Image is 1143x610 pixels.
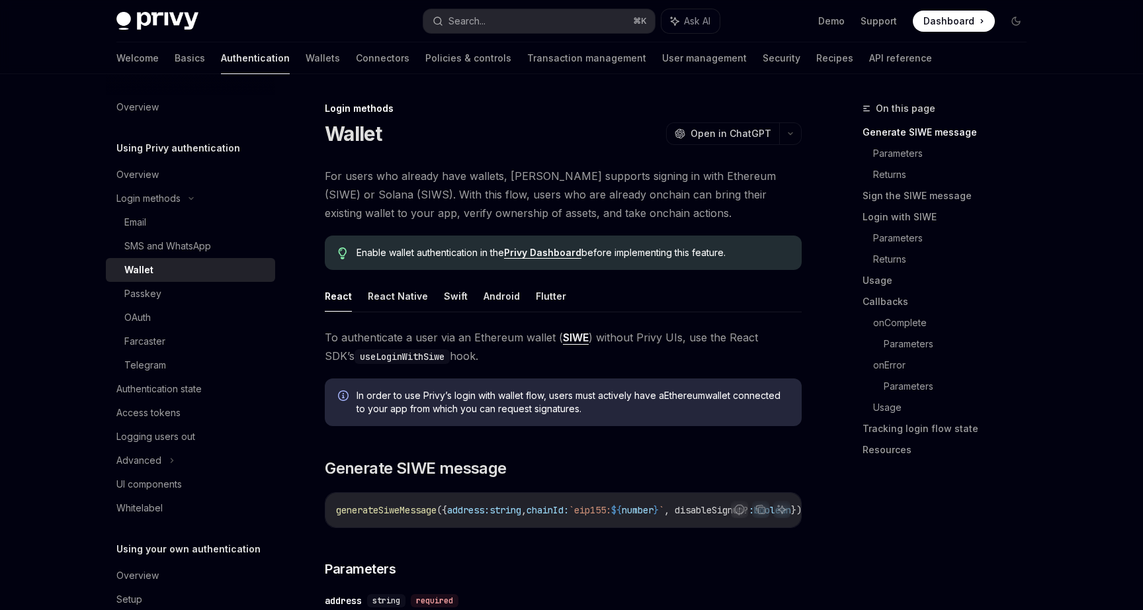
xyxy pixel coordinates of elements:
div: OAuth [124,310,151,326]
button: Search...⌘K [423,9,655,33]
div: SMS and WhatsApp [124,238,211,254]
a: Dashboard [913,11,995,32]
a: Transaction management [527,42,646,74]
a: Callbacks [863,291,1037,312]
span: ⌘ K [633,16,647,26]
span: generateSiweMessage [336,504,437,516]
a: Email [106,210,275,234]
div: Overview [116,99,159,115]
a: User management [662,42,747,74]
a: Passkey [106,282,275,306]
div: Overview [116,167,159,183]
a: Usage [873,397,1037,418]
a: onComplete [873,312,1037,333]
a: Support [861,15,897,28]
svg: Info [338,390,351,404]
a: Overview [106,564,275,588]
a: Logging users out [106,425,275,449]
button: React Native [368,281,428,312]
div: Logging users out [116,429,195,445]
span: Parameters [325,560,396,578]
h5: Using your own authentication [116,541,261,557]
span: , disableSignup? [664,504,749,516]
div: Setup [116,591,142,607]
button: Copy the contents from the code block [752,501,769,518]
span: string [372,595,400,606]
div: Wallet [124,262,153,278]
a: Login with SIWE [863,206,1037,228]
span: Open in ChatGPT [691,127,771,140]
a: Returns [873,164,1037,185]
div: Overview [116,568,159,584]
button: Open in ChatGPT [666,122,779,145]
span: }) [791,504,802,516]
div: Advanced [116,453,161,468]
span: Generate SIWE message [325,458,506,479]
button: Ask AI [661,9,720,33]
svg: Tip [338,247,347,259]
button: Flutter [536,281,566,312]
a: OAuth [106,306,275,329]
a: SMS and WhatsApp [106,234,275,258]
span: `eip155: [569,504,611,516]
a: Overview [106,163,275,187]
button: Ask AI [773,501,790,518]
img: dark logo [116,12,198,30]
button: Android [484,281,520,312]
a: Whitelabel [106,496,275,520]
a: Demo [818,15,845,28]
span: address: [447,504,489,516]
h5: Using Privy authentication [116,140,240,156]
a: Parameters [873,143,1037,164]
div: Login methods [116,191,181,206]
div: Passkey [124,286,161,302]
a: Telegram [106,353,275,377]
span: For users who already have wallets, [PERSON_NAME] supports signing in with Ethereum (SIWE) or Sol... [325,167,802,222]
a: Security [763,42,800,74]
div: UI components [116,476,182,492]
span: In order to use Privy’s login with wallet flow, users must actively have a Ethereum wallet connec... [357,389,788,415]
div: Authentication state [116,381,202,397]
a: Overview [106,95,275,119]
a: Wallets [306,42,340,74]
a: Parameters [884,333,1037,355]
code: useLoginWithSiwe [355,349,450,364]
button: Toggle dark mode [1005,11,1027,32]
a: Authentication [221,42,290,74]
div: Telegram [124,357,166,373]
a: Privy Dashboard [504,247,581,259]
a: Connectors [356,42,409,74]
span: ${ [611,504,622,516]
span: ({ [437,504,447,516]
button: Report incorrect code [731,501,748,518]
a: Returns [873,249,1037,270]
a: UI components [106,472,275,496]
div: Farcaster [124,333,165,349]
a: Sign the SIWE message [863,185,1037,206]
a: Resources [863,439,1037,460]
span: , [521,504,527,516]
a: Parameters [873,228,1037,249]
button: Swift [444,281,468,312]
div: Access tokens [116,405,181,421]
a: Recipes [816,42,853,74]
a: Generate SIWE message [863,122,1037,143]
div: Whitelabel [116,500,163,516]
div: Search... [448,13,486,29]
a: Policies & controls [425,42,511,74]
button: React [325,281,352,312]
div: Email [124,214,146,230]
span: Dashboard [923,15,974,28]
a: Parameters [884,376,1037,397]
span: : [749,504,754,516]
a: Wallet [106,258,275,282]
span: } [654,504,659,516]
a: SIWE [563,331,589,345]
a: Farcaster [106,329,275,353]
span: Enable wallet authentication in the before implementing this feature. [357,246,788,259]
div: Login methods [325,102,802,115]
a: Authentication state [106,377,275,401]
a: onError [873,355,1037,376]
a: API reference [869,42,932,74]
div: required [411,594,458,607]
